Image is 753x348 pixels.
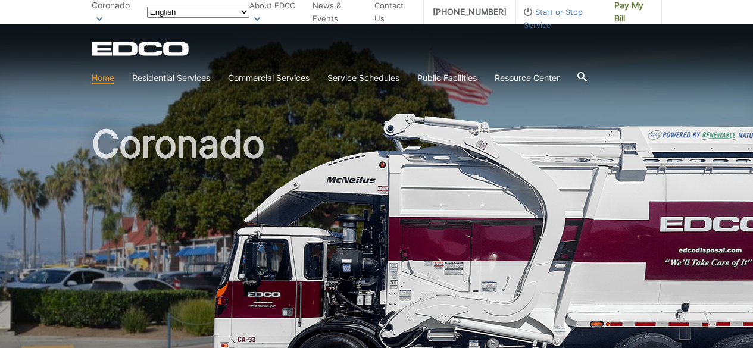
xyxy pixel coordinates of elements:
[92,71,114,84] a: Home
[92,42,190,56] a: EDCD logo. Return to the homepage.
[327,71,399,84] a: Service Schedules
[495,71,560,84] a: Resource Center
[228,71,310,84] a: Commercial Services
[147,7,249,18] select: Select a language
[132,71,210,84] a: Residential Services
[417,71,477,84] a: Public Facilities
